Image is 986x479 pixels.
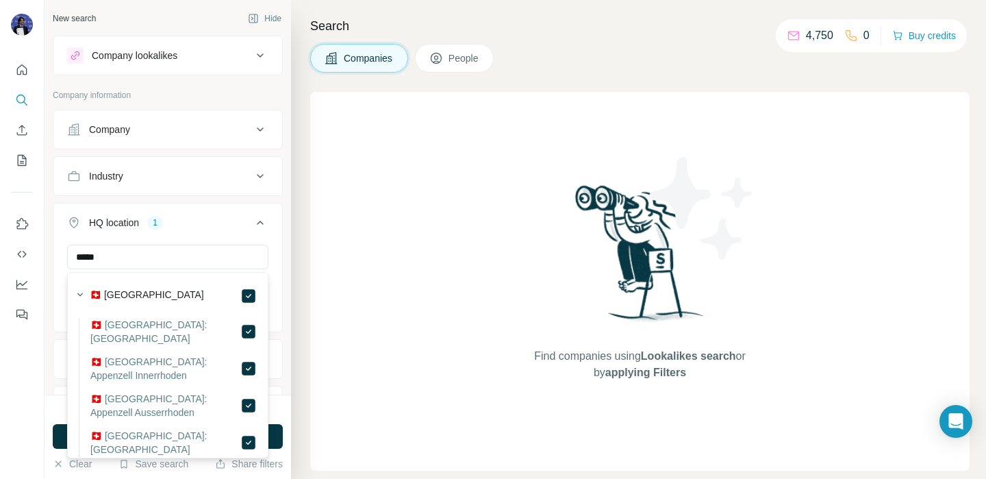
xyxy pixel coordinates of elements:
[89,216,139,230] div: HQ location
[53,160,282,193] button: Industry
[448,51,480,65] span: People
[89,123,130,136] div: Company
[90,288,204,304] label: 🇨🇭 [GEOGRAPHIC_DATA]
[530,348,749,381] span: Find companies using or by
[605,367,686,378] span: applying Filters
[53,89,283,101] p: Company information
[90,392,240,419] label: 🇨🇭 [GEOGRAPHIC_DATA]: Appenzell Ausserrhoden
[11,14,33,36] img: Avatar
[118,457,188,471] button: Save search
[11,242,33,267] button: Use Surfe API
[53,12,96,25] div: New search
[641,350,736,362] span: Lookalikes search
[344,51,394,65] span: Companies
[147,217,163,229] div: 1
[892,26,956,45] button: Buy credits
[92,49,177,62] div: Company lookalikes
[53,343,282,376] button: Annual revenue ($)
[11,148,33,173] button: My lists
[11,212,33,236] button: Use Surfe on LinkedIn
[89,169,123,183] div: Industry
[53,424,283,449] button: Run search
[569,182,711,334] img: Surfe Illustration - Woman searching with binoculars
[863,27,870,44] p: 0
[640,147,763,270] img: Surfe Illustration - Stars
[53,39,282,72] button: Company lookalikes
[806,27,833,44] p: 4,750
[53,457,92,471] button: Clear
[11,88,33,112] button: Search
[11,302,33,327] button: Feedback
[53,113,282,146] button: Company
[310,16,970,36] h4: Search
[11,272,33,297] button: Dashboard
[215,457,283,471] button: Share filters
[238,8,291,29] button: Hide
[90,318,240,345] label: 🇨🇭 [GEOGRAPHIC_DATA]: [GEOGRAPHIC_DATA]
[53,206,282,245] button: HQ location1
[53,389,282,422] button: Employees (size)
[11,118,33,143] button: Enrich CSV
[939,405,972,438] div: Open Intercom Messenger
[11,58,33,82] button: Quick start
[90,429,240,456] label: 🇨🇭 [GEOGRAPHIC_DATA]: [GEOGRAPHIC_DATA]
[90,355,240,382] label: 🇨🇭 [GEOGRAPHIC_DATA]: Appenzell Innerrhoden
